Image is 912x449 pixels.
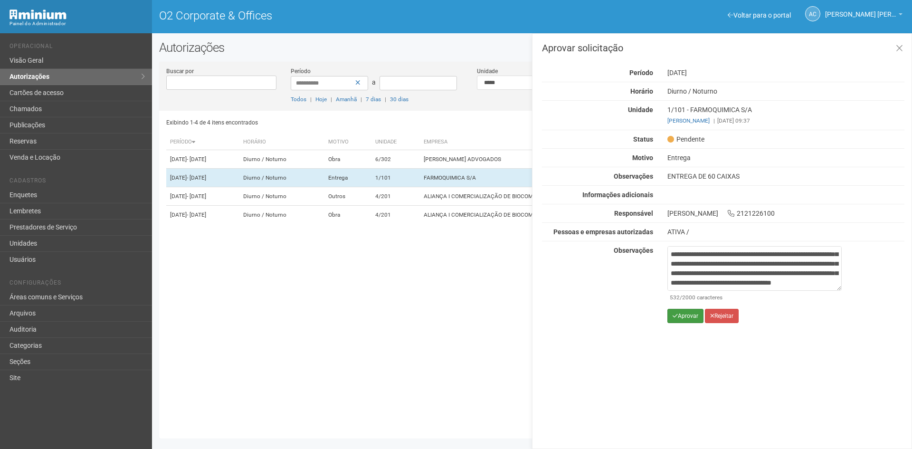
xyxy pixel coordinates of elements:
[667,116,904,125] div: [DATE] 09:37
[805,6,820,21] a: AC
[187,174,206,181] span: - [DATE]
[667,117,710,124] a: [PERSON_NAME]
[187,156,206,162] span: - [DATE]
[660,105,912,125] div: 1/101 - FARMOQUIMICA S/A
[371,150,420,169] td: 6/302
[9,10,66,19] img: Minium
[630,87,653,95] strong: Horário
[9,19,145,28] div: Painel do Administrador
[713,117,715,124] span: |
[371,169,420,187] td: 1/101
[324,206,371,224] td: Obra
[667,309,703,323] button: Aprovar
[660,172,912,181] div: ENTREGA DE 60 CAIXAS
[667,135,704,143] span: Pendente
[420,134,688,150] th: Empresa
[670,293,839,302] div: /2000 caracteres
[660,209,912,218] div: [PERSON_NAME] 2121226100
[187,211,206,218] span: - [DATE]
[166,206,239,224] td: [DATE]
[628,106,653,114] strong: Unidade
[166,134,239,150] th: Período
[159,10,525,22] h1: O2 Corporate & Offices
[291,67,311,76] label: Período
[336,96,357,103] a: Amanhã
[390,96,408,103] a: 30 dias
[660,153,912,162] div: Entrega
[372,78,376,86] span: a
[239,150,324,169] td: Diurno / Noturno
[629,69,653,76] strong: Período
[633,135,653,143] strong: Status
[582,191,653,199] strong: Informações adicionais
[366,96,381,103] a: 7 dias
[542,43,904,53] h3: Aprovar solicitação
[660,68,912,77] div: [DATE]
[420,187,688,206] td: ALIANÇA I COMERCIALIZAÇÃO DE BIOCOMBUSTÍVEIS E ENE
[9,43,145,53] li: Operacional
[632,154,653,162] strong: Motivo
[705,309,739,323] button: Rejeitar
[159,40,905,55] h2: Autorizações
[331,96,332,103] span: |
[291,96,306,103] a: Todos
[660,87,912,96] div: Diurno / Noturno
[239,134,324,150] th: Horário
[9,177,145,187] li: Cadastros
[553,228,653,236] strong: Pessoas e empresas autorizadas
[324,169,371,187] td: Entrega
[324,187,371,206] td: Outros
[239,187,324,206] td: Diurno / Noturno
[239,206,324,224] td: Diurno / Noturno
[371,134,420,150] th: Unidade
[825,1,896,18] span: Ana Carla de Carvalho Silva
[371,206,420,224] td: 4/201
[420,169,688,187] td: FARMOQUIMICA S/A
[187,193,206,200] span: - [DATE]
[614,247,653,254] strong: Observações
[667,228,904,236] div: ATIVA /
[670,294,680,301] span: 532
[371,187,420,206] td: 4/201
[420,150,688,169] td: [PERSON_NAME] ADVOGADOS
[890,38,909,59] a: Fechar
[166,187,239,206] td: [DATE]
[614,172,653,180] strong: Observações
[361,96,362,103] span: |
[477,67,498,76] label: Unidade
[315,96,327,103] a: Hoje
[420,206,688,224] td: ALIANÇA I COMERCIALIZAÇÃO DE BIOCOMBUSTÍVEIS E ENE
[166,150,239,169] td: [DATE]
[9,279,145,289] li: Configurações
[166,115,529,130] div: Exibindo 1-4 de 4 itens encontrados
[825,12,902,19] a: [PERSON_NAME] [PERSON_NAME]
[614,210,653,217] strong: Responsável
[324,150,371,169] td: Obra
[728,11,791,19] a: Voltar para o portal
[166,169,239,187] td: [DATE]
[324,134,371,150] th: Motivo
[239,169,324,187] td: Diurno / Noturno
[166,67,194,76] label: Buscar por
[385,96,386,103] span: |
[310,96,312,103] span: |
